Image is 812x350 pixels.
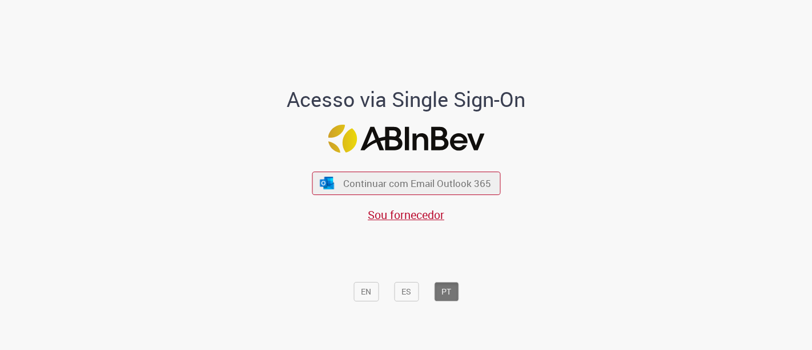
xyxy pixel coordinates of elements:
[368,207,444,222] a: Sou fornecedor
[312,172,500,195] button: ícone Azure/Microsoft 360 Continuar com Email Outlook 365
[343,177,491,190] span: Continuar com Email Outlook 365
[248,88,565,111] h1: Acesso via Single Sign-On
[434,282,459,301] button: PT
[328,125,484,153] img: Logo ABInBev
[394,282,419,301] button: ES
[319,177,335,189] img: ícone Azure/Microsoft 360
[353,282,379,301] button: EN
